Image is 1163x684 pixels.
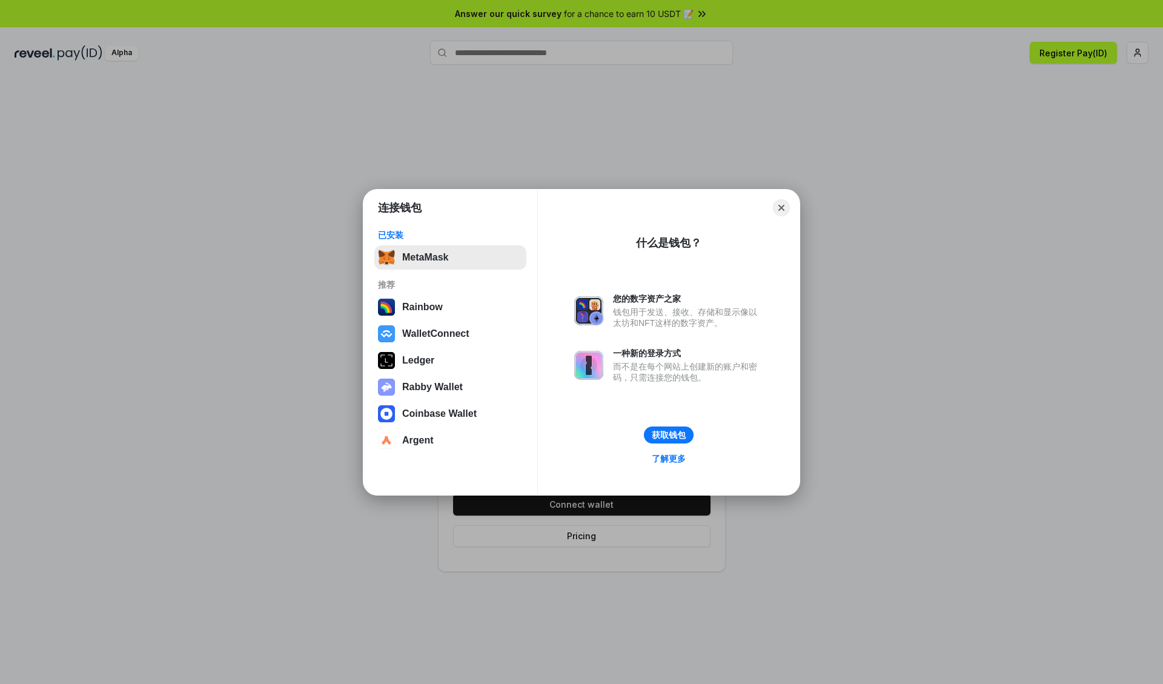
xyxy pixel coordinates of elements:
[378,352,395,369] img: svg+xml,%3Csvg%20xmlns%3D%22http%3A%2F%2Fwww.w3.org%2F2000%2Fsvg%22%20width%3D%2228%22%20height%3...
[644,427,694,443] button: 获取钱包
[378,279,523,290] div: 推荐
[378,299,395,316] img: svg+xml,%3Csvg%20width%3D%22120%22%20height%3D%22120%22%20viewBox%3D%220%200%20120%20120%22%20fil...
[402,302,443,313] div: Rainbow
[574,351,603,380] img: svg+xml,%3Csvg%20xmlns%3D%22http%3A%2F%2Fwww.w3.org%2F2000%2Fsvg%22%20fill%3D%22none%22%20viewBox...
[378,432,395,449] img: svg+xml,%3Csvg%20width%3D%2228%22%20height%3D%2228%22%20viewBox%3D%220%200%2028%2028%22%20fill%3D...
[613,293,763,304] div: 您的数字资产之家
[636,236,701,250] div: 什么是钱包？
[374,402,526,426] button: Coinbase Wallet
[378,405,395,422] img: svg+xml,%3Csvg%20width%3D%2228%22%20height%3D%2228%22%20viewBox%3D%220%200%2028%2028%22%20fill%3D...
[378,249,395,266] img: svg+xml,%3Csvg%20fill%3D%22none%22%20height%3D%2233%22%20viewBox%3D%220%200%2035%2033%22%20width%...
[402,435,434,446] div: Argent
[374,322,526,346] button: WalletConnect
[374,428,526,453] button: Argent
[402,355,434,366] div: Ledger
[652,430,686,440] div: 获取钱包
[374,295,526,319] button: Rainbow
[378,201,422,215] h1: 连接钱包
[374,375,526,399] button: Rabby Wallet
[644,451,693,467] a: 了解更多
[574,296,603,325] img: svg+xml,%3Csvg%20xmlns%3D%22http%3A%2F%2Fwww.w3.org%2F2000%2Fsvg%22%20fill%3D%22none%22%20viewBox...
[378,325,395,342] img: svg+xml,%3Csvg%20width%3D%2228%22%20height%3D%2228%22%20viewBox%3D%220%200%2028%2028%22%20fill%3D...
[402,252,448,263] div: MetaMask
[613,307,763,328] div: 钱包用于发送、接收、存储和显示像以太坊和NFT这样的数字资产。
[773,199,790,216] button: Close
[402,328,469,339] div: WalletConnect
[652,453,686,464] div: 了解更多
[374,245,526,270] button: MetaMask
[402,408,477,419] div: Coinbase Wallet
[374,348,526,373] button: Ledger
[378,230,523,241] div: 已安装
[613,348,763,359] div: 一种新的登录方式
[378,379,395,396] img: svg+xml,%3Csvg%20xmlns%3D%22http%3A%2F%2Fwww.w3.org%2F2000%2Fsvg%22%20fill%3D%22none%22%20viewBox...
[613,361,763,383] div: 而不是在每个网站上创建新的账户和密码，只需连接您的钱包。
[402,382,463,393] div: Rabby Wallet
